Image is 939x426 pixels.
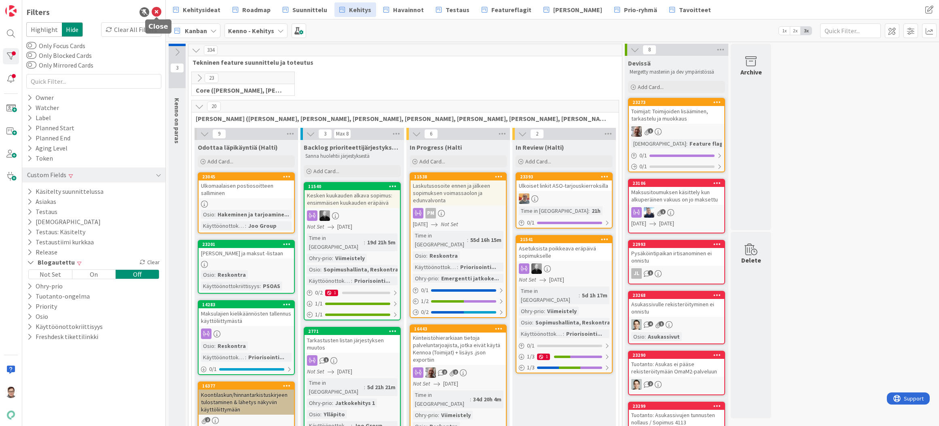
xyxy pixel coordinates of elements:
[544,307,545,316] span: :
[26,51,92,60] label: Only Blocked Cards
[629,180,724,205] div: 23106Maksusitoumuksen käsittely kun alkuperäinen vakuus on jo maksettu
[629,187,724,205] div: Maksusitoumuksen käsittely kun alkuperäinen vakuus on jo maksettu
[26,207,58,217] button: Testaus
[628,351,725,395] a: 23290Tuotanto: Asukas ei pääse rekisteröitymään OmaM2-palveluunTT
[26,237,95,247] button: Testaustiimi kurkkaa
[202,174,294,180] div: 23045
[628,179,725,233] a: 23106Maksusitoumuksen käsittely kun alkuperäinen vakuus on jo maksettuJJ[DATE][DATE]
[337,223,352,231] span: [DATE]
[659,321,664,326] span: 1
[26,301,58,312] button: Priority
[439,274,501,283] div: Emergentti jatkoke...
[201,282,260,290] div: Käyttöönottokriittisyys
[308,184,400,189] div: 11540
[5,5,17,17] img: Visit kanbanzone.com
[26,60,93,70] label: Only Mirrored Cards
[332,398,333,407] span: :
[446,5,469,15] span: Testaus
[442,369,447,375] span: 2
[304,182,401,320] a: 11540Kesken kuukauden alkava sopimus: ensimmäisen kuukauden eräpäiväMVNot Set[DATE]Time in [GEOGR...
[192,58,612,66] span: Tekninen feature suunnittelu ja toteutus
[629,403,724,410] div: 23299
[629,241,724,248] div: 22993
[26,312,49,322] button: Osio
[305,309,400,320] div: 1/1
[632,180,724,186] div: 23106
[26,257,76,267] button: Blogautettu
[201,341,214,350] div: Osio
[278,2,332,17] a: Suunnittelu
[491,5,531,15] span: Featureflagit
[410,208,506,218] div: PM
[17,1,37,11] span: Support
[648,381,653,386] span: 2
[531,263,542,274] img: MV
[26,6,50,18] div: Filters
[307,233,364,251] div: Time in [GEOGRAPHIC_DATA]
[199,173,294,198] div: 23045Ulkomaalaisen postiosoitteen salliminen
[352,276,392,285] div: Priorisointi...
[533,318,612,327] div: Sopimushallinta, Reskontra
[242,5,271,15] span: Roadmap
[631,332,645,341] div: Osio
[520,237,612,242] div: 21541
[148,23,168,30] h5: Close
[245,353,246,362] span: :
[321,410,347,419] div: Ylläpito
[629,359,724,377] div: Tuotanto: Asukas ei pääse rekisteröitymään OmaM2-palveluun
[183,5,220,15] span: Kehitysideat
[631,219,646,228] span: [DATE]
[549,276,564,284] span: [DATE]
[305,190,400,208] div: Kesken kuukauden alkava sopimus: ensimmäisen kuukauden eräpäivä
[648,321,653,326] span: 4
[315,299,323,308] span: 1 / 1
[686,139,687,148] span: :
[333,398,377,407] div: Jatkokehitys 1
[516,236,612,243] div: 21541
[629,161,724,172] div: 0/1
[261,282,282,290] div: PSOAS
[364,238,365,247] span: :
[320,265,321,274] span: :
[471,395,503,404] div: 34d 20h 4m
[629,292,724,317] div: 23268Asukassivulle rekisteröityminen ei onnistu
[453,369,458,375] span: 2
[307,378,364,396] div: Time in [GEOGRAPHIC_DATA]
[308,329,400,334] div: 2771
[468,235,503,244] div: 55d 16h 15m
[26,197,57,207] button: Asiakas
[5,409,17,421] img: avatar
[579,291,580,300] span: :
[199,390,294,415] div: Koontilaskun/hinnantarkistuskirjeen tulostaminen & lähetys näkyviin käyttöliittymään
[779,27,790,35] span: 1x
[659,219,674,228] span: [DATE]
[307,368,324,375] i: Not Set
[307,265,320,274] div: Osio
[664,2,716,17] a: Tavoitteet
[26,61,36,69] button: Only Mirrored Cards
[307,254,332,263] div: Ohry-prio
[245,221,246,230] span: :
[519,276,536,283] i: Not Set
[443,379,458,388] span: [DATE]
[26,322,104,332] button: Käyttöönottokriittisyys
[246,353,286,362] div: Priorisointi...
[527,352,535,361] span: 1 / 3
[425,208,436,218] div: PM
[643,45,656,55] span: 8
[519,307,544,316] div: Ohry-prio
[537,354,550,360] div: 1
[199,180,294,198] div: Ulkomaalaisen postiosoitteen salliminen
[292,5,327,15] span: Suunnittelu
[438,411,439,420] span: :
[413,263,457,271] div: Käyttöönottokriittisyys
[519,193,529,204] img: BN
[307,223,324,230] i: Not Set
[413,390,470,408] div: Time in [GEOGRAPHIC_DATA]
[246,221,279,230] div: Joo Group
[379,2,429,17] a: Havainnot
[632,100,724,105] div: 23273
[185,26,207,36] span: Kanban
[199,241,294,259] div: 23201[PERSON_NAME] ja maksut -listaan
[202,383,294,389] div: 16377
